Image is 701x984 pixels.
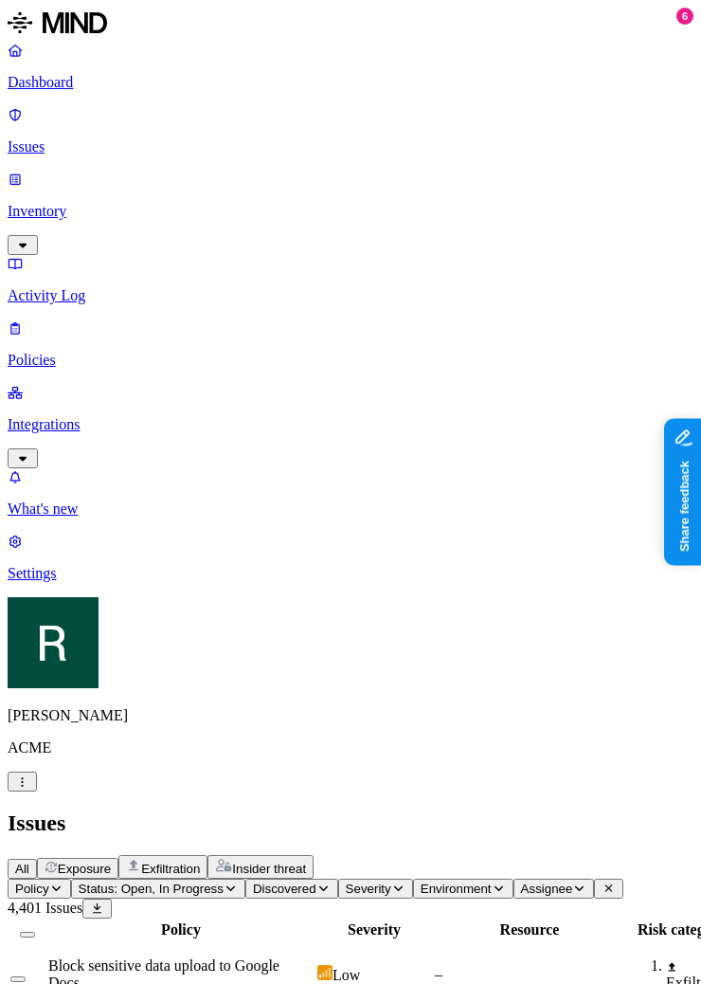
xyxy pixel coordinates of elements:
[15,862,29,876] span: All
[346,882,391,896] span: Severity
[421,882,492,896] span: Environment
[58,862,111,876] span: Exposure
[8,8,107,38] img: MIND
[435,966,442,982] span: –
[8,811,693,836] h2: Issues
[8,416,693,433] p: Integrations
[8,352,693,369] p: Policies
[8,565,693,582] p: Settings
[20,932,35,938] button: Select all
[10,976,26,982] button: Select row
[8,597,99,688] img: Ron Rabinovich
[79,882,224,896] span: Status: Open, In Progress
[8,203,693,220] p: Inventory
[317,921,431,938] div: Severity
[8,74,693,91] p: Dashboard
[8,900,82,916] span: 4,401 Issues
[253,882,316,896] span: Discovered
[333,967,360,983] span: Low
[48,921,314,938] div: Policy
[317,965,333,980] img: severity-low.svg
[8,138,693,155] p: Issues
[521,882,573,896] span: Assignee
[435,921,624,938] div: Resource
[8,287,693,304] p: Activity Log
[141,862,200,876] span: Exfiltration
[8,501,693,518] p: What's new
[232,862,306,876] span: Insider threat
[8,739,693,756] p: ACME
[676,8,693,25] div: 6
[15,882,49,896] span: Policy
